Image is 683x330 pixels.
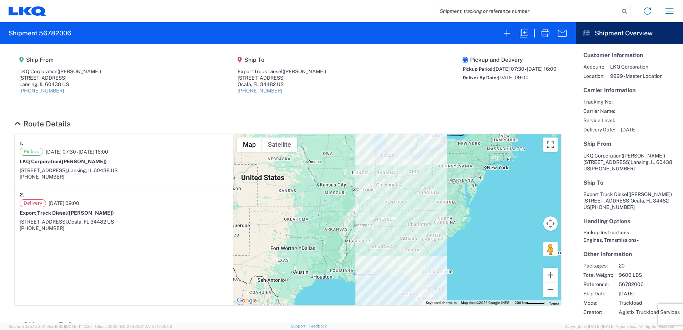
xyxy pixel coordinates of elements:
div: LKQ Corporation [19,68,101,75]
span: LKQ Corporation [583,153,622,159]
span: [DATE] 07:30 - [DATE] 16:00 [494,66,557,72]
span: [PHONE_NUMBER] [590,166,635,171]
h5: Ship To [238,56,326,63]
span: ([PERSON_NAME]) [67,210,114,216]
button: Drag Pegman onto the map to open Street View [543,242,558,256]
a: [PHONE_NUMBER] [238,88,282,94]
a: Hide Details [14,320,99,329]
span: [DATE] 07:30 - [DATE] 16:00 [46,149,108,155]
button: Zoom out [543,282,558,297]
span: Total Weight: [583,272,613,278]
a: Hide Details [14,119,71,128]
a: Open this area in Google Maps (opens a new window) [235,296,259,305]
strong: LKQ Corporation [20,159,107,164]
span: Agistix Truckload Services [619,309,680,315]
div: Engines, Transmissions - [583,237,675,243]
span: Map data ©2025 Google, INEGI [461,301,510,305]
span: Tracking No: [583,99,615,105]
span: [DATE] 09:00 [498,75,529,80]
button: Zoom in [543,268,558,282]
h5: Customer Information [583,52,675,59]
span: [DATE] 11:12:30 [65,324,92,329]
div: [STREET_ADDRESS] [238,75,326,81]
a: Support [291,324,309,328]
input: Shipment, tracking or reference number [434,4,619,18]
h5: Ship To [583,179,675,186]
span: Lansing, IL 60438 US [68,167,118,173]
span: LKQ Corporation [610,64,663,70]
button: Toggle fullscreen view [543,137,558,152]
button: Show street map [237,137,262,152]
span: Creator: [583,309,613,315]
span: Location: [583,73,604,79]
span: [STREET_ADDRESS], [20,167,68,173]
header: Shipment Overview [576,22,683,44]
h5: Carrier Information [583,87,675,94]
span: Packages: [583,262,613,269]
span: [DATE] 10:20:09 [143,324,172,329]
span: 56782006 [619,281,680,287]
span: 9999 - Master Location [610,73,663,79]
div: Lansing, IL 60438 US [19,81,101,87]
span: ([PERSON_NAME]) [628,191,672,197]
a: Terms [549,302,559,306]
span: [DATE] [621,126,637,133]
h2: Shipment 56782006 [9,29,71,37]
span: Delivery [20,199,46,207]
span: [DATE] 09:00 [49,200,79,206]
span: [STREET_ADDRESS], [20,219,68,225]
span: Pickup [20,148,43,156]
h5: Ship From [19,56,101,63]
span: Service Level: [583,117,615,124]
span: Delivery Date: [583,126,615,133]
span: ([PERSON_NAME]) [58,69,101,74]
strong: Export Truck Diesel [20,210,114,216]
span: Copyright © [DATE]-[DATE] Agistix Inc., All Rights Reserved [564,323,674,330]
div: [PHONE_NUMBER] [20,225,228,231]
span: Mode: [583,300,613,306]
a: [PHONE_NUMBER] [19,88,64,94]
a: Feedback [309,324,327,328]
span: ([PERSON_NAME]) [622,153,665,159]
span: Export Truck Diesel [STREET_ADDRESS] [583,191,672,204]
h5: Handling Options [583,218,675,225]
div: [STREET_ADDRESS] [19,75,101,81]
span: ([PERSON_NAME]) [283,69,326,74]
div: Ocala, FL 34482 US [238,81,326,87]
span: Client: 2025.18.0-27d3021 [95,324,172,329]
span: [PHONE_NUMBER] [590,204,635,210]
span: 20 [619,262,680,269]
span: Truckload [619,300,680,306]
span: Carrier Name: [583,108,615,114]
span: Ship Date: [583,290,613,297]
button: Show satellite imagery [262,137,297,152]
span: [DATE] [619,290,680,297]
div: Export Truck Diesel [238,68,326,75]
h5: Ship From [583,140,675,147]
div: [PHONE_NUMBER] [20,174,228,180]
span: 9600 LBS [619,272,680,278]
button: Keyboard shortcuts [426,300,457,305]
h5: Other Information [583,251,675,257]
span: ([PERSON_NAME]) [60,159,107,164]
h5: Pickup and Delivery [463,56,557,63]
strong: 2. [20,190,24,199]
strong: 1. [20,139,23,148]
address: Ocala, FL 34482 US [583,191,675,210]
span: Server: 2025.18.0-d1e9a510831 [9,324,92,329]
span: Ocala, FL 34482 US [68,219,114,225]
span: [STREET_ADDRESS] [583,159,630,165]
span: Reference: [583,281,613,287]
span: Pickup Period: [463,66,494,72]
button: Map Scale: 200 km per 46 pixels [513,300,547,305]
span: Account: [583,64,604,70]
button: Map camera controls [543,216,558,231]
span: 200 km [515,301,527,305]
address: Lansing, IL 60438 US [583,152,675,172]
span: Deliver By Date: [463,75,498,80]
h6: Pickup Instructions [583,230,675,236]
img: Google [235,296,259,305]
